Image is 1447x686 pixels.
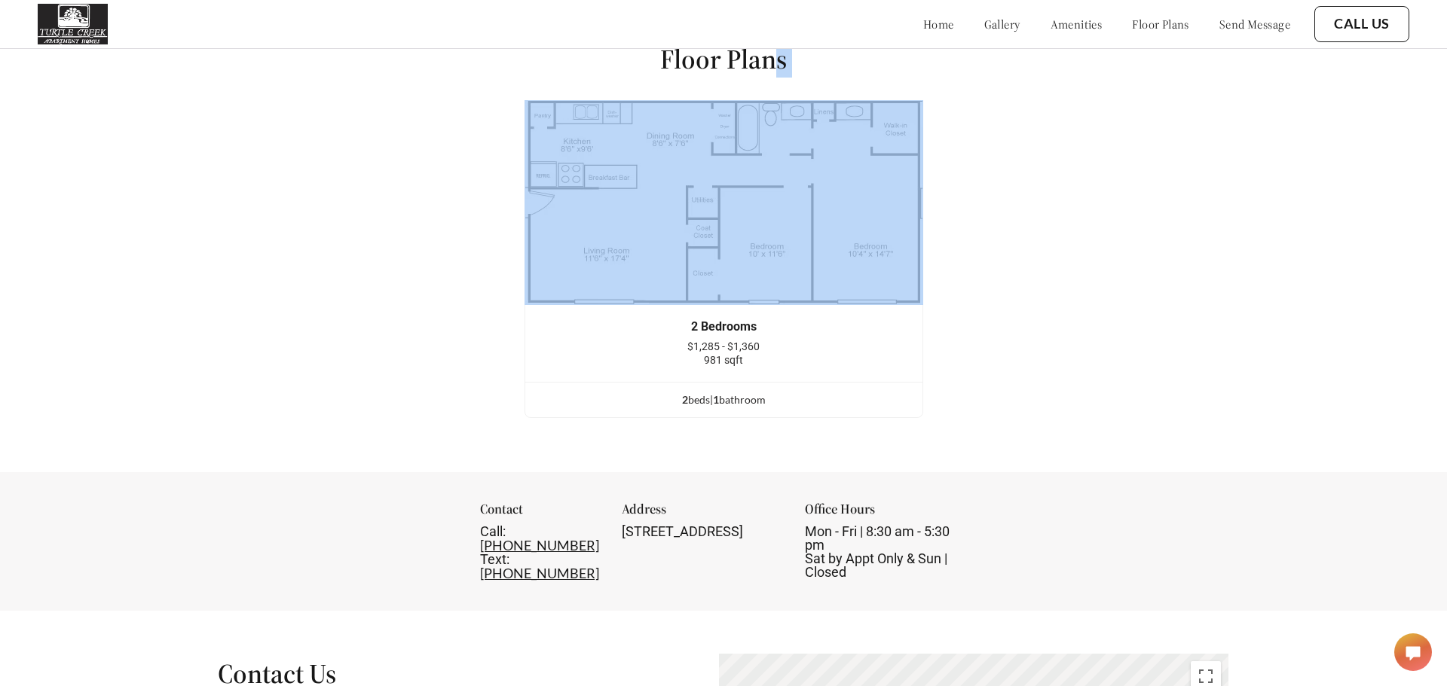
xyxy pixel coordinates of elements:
[480,565,599,581] a: [PHONE_NUMBER]
[480,523,506,539] span: Call:
[805,502,967,525] div: Office Hours
[1051,17,1103,32] a: amenities
[1132,17,1189,32] a: floor plans
[1219,17,1290,32] a: send message
[923,17,954,32] a: home
[1314,6,1409,42] button: Call Us
[713,393,719,406] span: 1
[622,502,784,525] div: Address
[480,537,599,553] a: [PHONE_NUMBER]
[687,340,760,352] span: $1,285 - $1,360
[480,551,509,567] span: Text:
[622,525,784,538] div: [STREET_ADDRESS]
[805,525,967,579] div: Mon - Fri | 8:30 am - 5:30 pm
[984,17,1020,32] a: gallery
[660,42,787,76] h1: Floor Plans
[682,393,688,406] span: 2
[548,320,900,334] div: 2 Bedrooms
[525,100,923,305] img: example
[1334,16,1390,32] a: Call Us
[704,354,743,366] span: 981 sqft
[805,550,947,580] span: Sat by Appt Only & Sun | Closed
[480,502,602,525] div: Contact
[38,4,108,44] img: Company logo
[525,392,922,408] div: bed s | bathroom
